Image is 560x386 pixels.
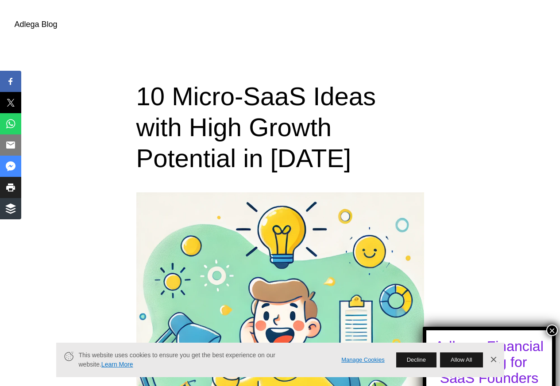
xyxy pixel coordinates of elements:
button: Decline [396,352,436,367]
a: Adlega Blog [15,20,58,29]
a: Learn More [101,361,133,368]
a: Manage Cookies [341,355,385,365]
span: This website uses cookies to ensure you get the best experience on our website. [79,351,329,369]
a: Dismiss Banner [487,353,500,367]
h1: 10 Micro-SaaS Ideas with High Growth Potential in [DATE] [136,81,424,173]
div: Adlega: Financial Planning for SaaS Founders [434,338,544,386]
svg: Cookie Icon [63,351,74,362]
button: Close [546,325,558,336]
button: Allow All [440,352,483,367]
